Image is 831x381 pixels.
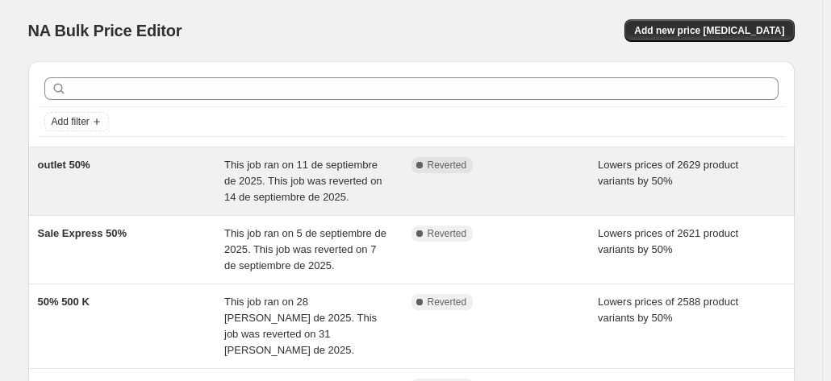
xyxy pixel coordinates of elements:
[624,19,794,42] button: Add new price [MEDICAL_DATA]
[224,296,377,356] span: This job ran on 28 [PERSON_NAME] de 2025. This job was reverted on 31 [PERSON_NAME] de 2025.
[224,159,382,203] span: This job ran on 11 de septiembre de 2025. This job was reverted on 14 de septiembre de 2025.
[38,296,90,308] span: 50% 500 K
[224,227,386,271] span: This job ran on 5 de septiembre de 2025. This job was reverted on 7 de septiembre de 2025.
[598,227,738,255] span: Lowers prices of 2621 product variants by 50%
[598,159,738,187] span: Lowers prices of 2629 product variants by 50%
[634,24,784,37] span: Add new price [MEDICAL_DATA]
[38,227,127,239] span: Sale Express 50%
[428,227,467,240] span: Reverted
[28,22,182,39] span: NA Bulk Price Editor
[428,296,467,309] span: Reverted
[38,159,90,171] span: outlet 50%
[52,115,90,128] span: Add filter
[44,112,109,131] button: Add filter
[428,159,467,172] span: Reverted
[598,296,738,324] span: Lowers prices of 2588 product variants by 50%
